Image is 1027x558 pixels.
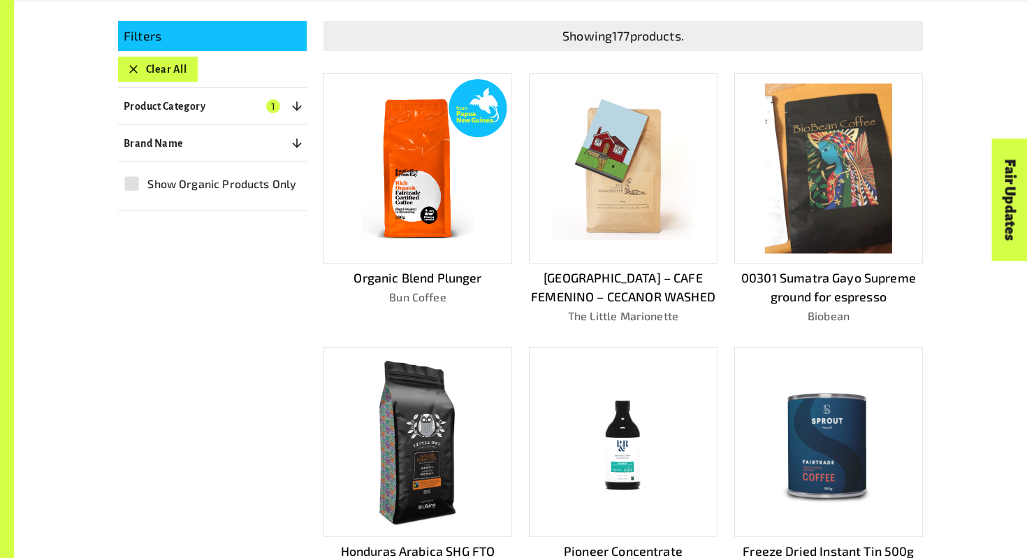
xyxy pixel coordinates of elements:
[124,27,301,45] p: Filters
[118,57,198,82] button: Clear All
[118,131,307,156] button: Brand Name
[529,308,718,324] p: The Little Marionette
[734,308,923,324] p: Biobean
[529,73,718,324] a: [GEOGRAPHIC_DATA] – CAFE FEMENINO – CECANOR WASHEDThe Little Marionette
[124,135,184,152] p: Brand Name
[124,98,205,115] p: Product Category
[118,94,307,119] button: Product Category
[734,73,923,324] a: 00301 Sumatra Gayo Supreme ground for espressoBiobean
[323,269,512,287] p: Organic Blend Plunger
[323,289,512,306] p: Bun Coffee
[329,27,917,45] p: Showing 177 products.
[266,99,280,113] span: 1
[734,269,923,306] p: 00301 Sumatra Gayo Supreme ground for espresso
[147,176,296,192] span: Show Organic Products Only
[529,269,718,306] p: [GEOGRAPHIC_DATA] – CAFE FEMENINO – CECANOR WASHED
[323,73,512,324] a: Organic Blend PlungerBun Coffee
